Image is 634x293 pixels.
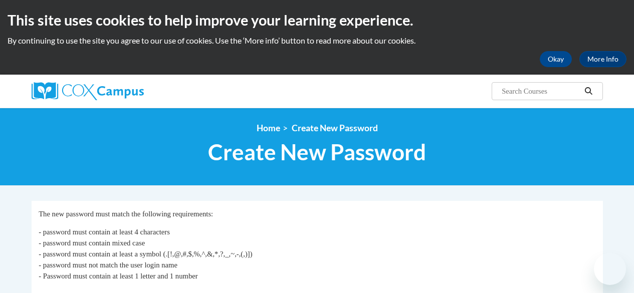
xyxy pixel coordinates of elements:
span: - password must contain at least 4 characters - password must contain mixed case - password must ... [39,228,252,280]
iframe: Button to launch messaging window [594,253,626,285]
button: Search [581,85,596,97]
h2: This site uses cookies to help improve your learning experience. [8,10,626,30]
img: Cox Campus [32,82,144,100]
span: The new password must match the following requirements: [39,210,213,218]
span: Create New Password [208,139,426,165]
p: By continuing to use the site you agree to our use of cookies. Use the ‘More info’ button to read... [8,35,626,46]
a: Cox Campus [32,82,212,100]
button: Okay [540,51,572,67]
a: Home [257,123,280,133]
a: More Info [579,51,626,67]
span: Create New Password [292,123,378,133]
input: Search Courses [501,85,581,97]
